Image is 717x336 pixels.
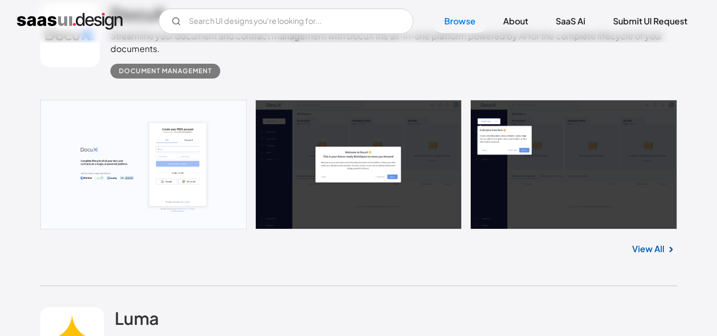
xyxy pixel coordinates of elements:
a: Browse [431,10,488,33]
div: Streamline your document and contract management with DocuX the all-in-one platform powered by AI... [110,30,677,55]
h2: Luma [115,307,159,329]
a: home [17,13,123,30]
form: Email Form [159,8,413,34]
a: SaaS Ai [543,10,598,33]
a: About [490,10,541,33]
a: Luma [115,307,159,334]
input: Search UI designs you're looking for... [159,8,413,34]
div: Document Management [119,65,212,77]
a: Submit UI Request [600,10,700,33]
a: View All [632,243,664,255]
